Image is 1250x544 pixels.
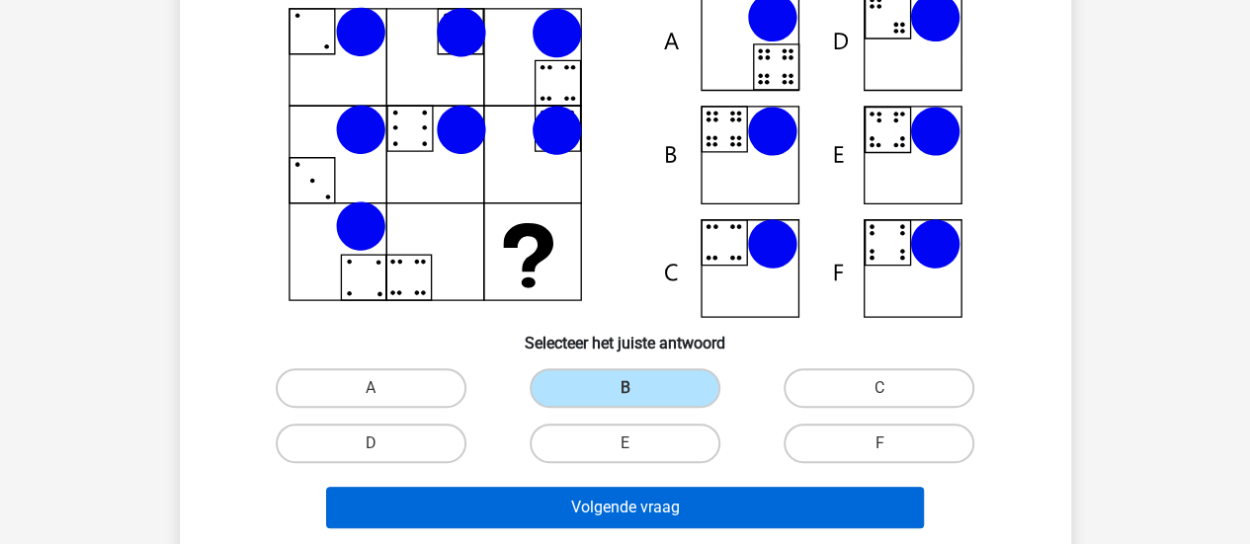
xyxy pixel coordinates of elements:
label: A [276,368,466,408]
label: E [530,424,720,463]
label: C [784,368,974,408]
label: F [784,424,974,463]
button: Volgende vraag [326,487,924,528]
label: D [276,424,466,463]
label: B [530,368,720,408]
h6: Selecteer het juiste antwoord [211,318,1040,352]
